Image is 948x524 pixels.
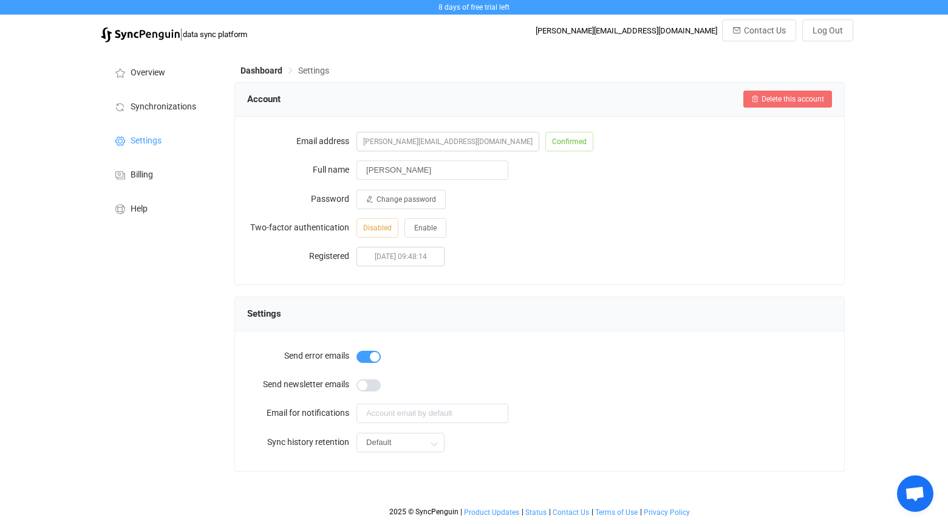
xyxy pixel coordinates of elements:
span: 8 days of free trial left [438,3,510,12]
a: Privacy Policy [643,508,691,517]
span: Account [247,90,281,108]
a: |data sync platform [101,26,247,43]
input: Account email by default [356,404,508,423]
label: Email for notifications [247,401,356,425]
div: Breadcrumb [240,66,329,75]
span: Settings [298,66,329,75]
span: Settings [247,305,281,323]
a: Overview [101,55,222,89]
a: Open chat [897,475,933,512]
span: Product Updates [464,508,519,517]
button: Log Out [802,19,853,41]
span: Contact Us [744,26,786,35]
span: [DATE] 09:48:14 [356,247,445,266]
span: | [592,508,593,516]
span: Log Out [813,26,843,35]
span: | [549,508,551,516]
img: syncpenguin.svg [101,27,180,43]
label: Sync history retention [247,430,356,454]
a: Settings [101,123,222,157]
a: Product Updates [463,508,520,517]
span: Help [131,204,148,214]
a: Billing [101,157,222,191]
button: Change password [356,190,446,209]
label: Send error emails [247,343,356,368]
span: Overview [131,68,165,78]
span: Synchronizations [131,102,196,112]
span: Dashboard [240,66,282,75]
span: Confirmed [545,132,593,151]
a: Contact Us [552,508,590,517]
span: Settings [131,136,162,146]
label: Full name [247,157,356,182]
input: Select [356,433,445,452]
span: Change password [377,195,436,204]
div: [PERSON_NAME][EMAIL_ADDRESS][DOMAIN_NAME] [536,26,717,35]
label: Send newsletter emails [247,372,356,396]
label: Two-factor authentication [247,215,356,240]
span: Delete this account [762,95,824,103]
span: | [460,508,462,516]
label: Registered [247,244,356,268]
button: Enable [404,218,446,238]
span: | [180,26,183,43]
span: Billing [131,170,153,180]
button: Delete this account [743,91,832,108]
span: data sync platform [183,30,247,39]
span: Enable [414,224,437,232]
button: Contact Us [722,19,796,41]
a: Synchronizations [101,89,222,123]
label: Email address [247,129,356,153]
label: Password [247,187,356,211]
span: | [522,508,523,516]
a: Terms of Use [595,508,638,517]
a: Status [525,508,547,517]
span: Contact Us [553,508,589,517]
a: Help [101,191,222,225]
span: 2025 © SyncPenguin [389,508,459,516]
span: [PERSON_NAME][EMAIL_ADDRESS][DOMAIN_NAME] [356,132,539,151]
span: | [640,508,642,516]
span: Privacy Policy [644,508,690,517]
span: Disabled [356,218,398,238]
